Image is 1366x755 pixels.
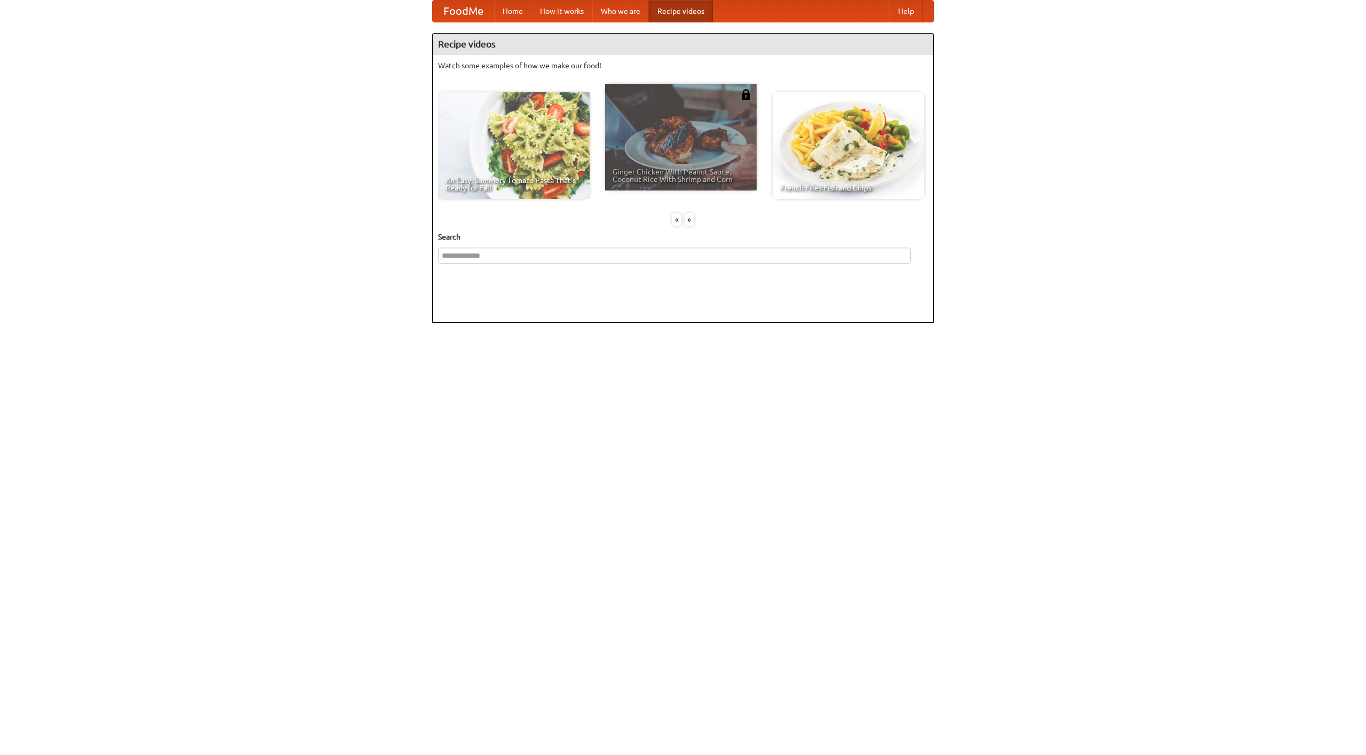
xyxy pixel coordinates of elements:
[741,89,751,100] img: 483408.png
[433,1,494,22] a: FoodMe
[685,213,694,226] div: »
[649,1,713,22] a: Recipe videos
[494,1,531,22] a: Home
[433,34,933,55] h4: Recipe videos
[592,1,649,22] a: Who we are
[438,92,590,199] a: An Easy, Summery Tomato Pasta That's Ready for Fall
[531,1,592,22] a: How it works
[438,232,928,242] h5: Search
[446,177,582,192] span: An Easy, Summery Tomato Pasta That's Ready for Fall
[672,213,681,226] div: «
[438,60,928,71] p: Watch some examples of how we make our food!
[890,1,923,22] a: Help
[780,184,917,192] span: French Fries Fish and Chips
[773,92,924,199] a: French Fries Fish and Chips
